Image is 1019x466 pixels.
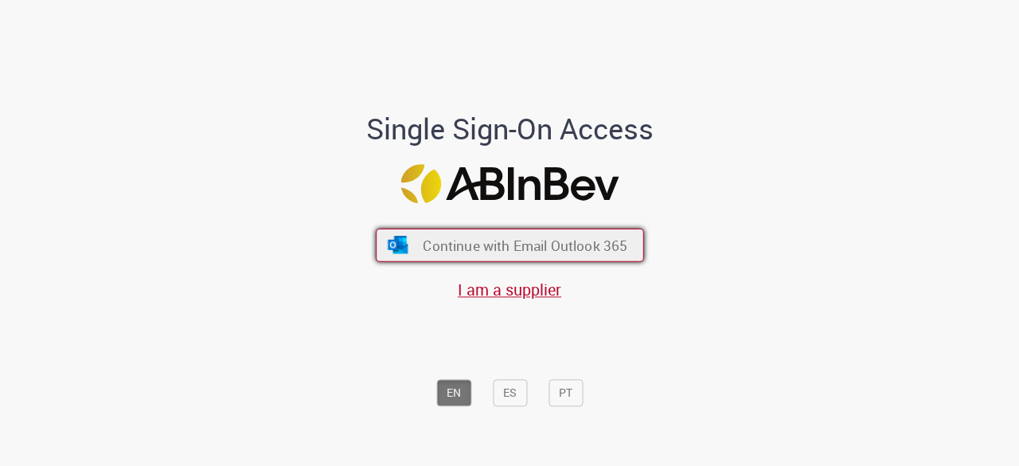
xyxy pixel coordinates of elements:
[458,279,561,300] a: I am a supplier
[549,380,583,407] button: PT
[386,237,409,254] img: ícone Azure/Microsoft 360
[289,114,731,146] h1: Single Sign-On Access
[400,164,619,203] img: Logo ABInBev
[493,380,527,407] button: ES
[423,237,627,255] span: Continue with Email Outlook 365
[436,380,471,407] button: EN
[376,229,644,262] button: ícone Azure/Microsoft 360 Continue with Email Outlook 365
